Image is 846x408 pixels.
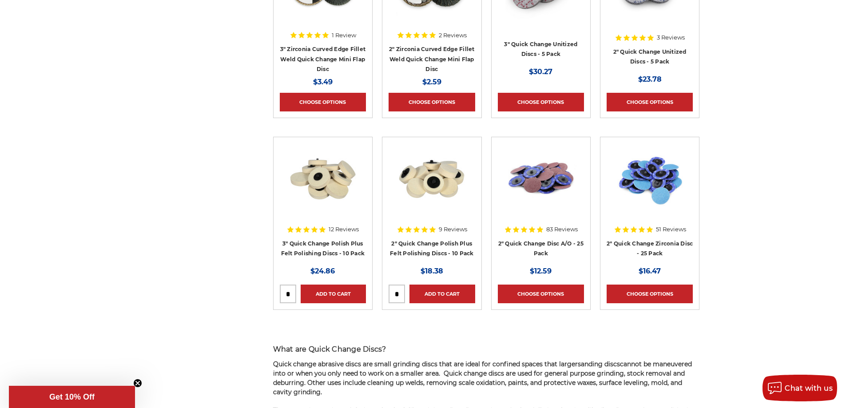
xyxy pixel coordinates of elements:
[332,32,356,38] span: 1 Review
[389,143,475,230] a: 2" Roloc Polishing Felt Discs
[607,285,693,303] a: Choose Options
[273,360,692,396] span: cannot be maneuvered into or when you only need to work on a smaller area. Quick change discs are...
[329,226,359,232] span: 12 Reviews
[656,226,686,232] span: 51 Reviews
[390,240,474,257] a: 2" Quick Change Polish Plus Felt Polishing Discs - 10 Pack
[9,386,135,408] div: Get 10% OffClose teaser
[498,240,584,257] a: 2" Quick Change Disc A/O - 25 Pack
[657,35,685,40] span: 3 Reviews
[607,93,693,111] a: Choose Options
[421,267,443,275] span: $18.38
[439,226,467,232] span: 9 Reviews
[530,267,552,275] span: $12.59
[639,267,661,275] span: $16.47
[273,345,386,353] span: What are Quick Change Discs?
[498,93,584,111] a: Choose Options
[313,78,333,86] span: $3.49
[498,143,584,230] a: 2 inch red aluminum oxide quick change sanding discs for metalwork
[280,143,366,230] a: 3 inch polishing felt roloc discs
[439,32,467,38] span: 2 Reviews
[504,41,577,58] a: 3" Quick Change Unitized Discs - 5 Pack
[280,46,366,72] a: 3" Zirconia Curved Edge Fillet Weld Quick Change Mini Flap Disc
[287,143,358,214] img: 3 inch polishing felt roloc discs
[529,67,552,76] span: $30.27
[607,240,693,257] a: 2" Quick Change Zirconia Disc - 25 Pack
[614,143,685,214] img: Assortment of 2-inch Metalworking Discs, 80 Grit, Quick Change, with durable Zirconia abrasive by...
[389,46,475,72] a: 2" Zirconia Curved Edge Fillet Weld Quick Change Mini Flap Disc
[763,375,837,401] button: Chat with us
[607,143,693,230] a: Assortment of 2-inch Metalworking Discs, 80 Grit, Quick Change, with durable Zirconia abrasive by...
[498,285,584,303] a: Choose Options
[422,78,441,86] span: $2.59
[409,285,475,303] a: Add to Cart
[310,267,335,275] span: $24.86
[785,384,833,392] span: Chat with us
[396,143,467,214] img: 2" Roloc Polishing Felt Discs
[49,392,95,401] span: Get 10% Off
[133,379,142,388] button: Close teaser
[578,360,620,368] a: sanding discs
[273,360,578,368] span: Quick change abrasive discs are small grinding discs that are ideal for confined spaces that larger
[546,226,578,232] span: 83 Reviews
[281,240,365,257] a: 3" Quick Change Polish Plus Felt Polishing Discs - 10 Pack
[613,48,687,65] a: 2" Quick Change Unitized Discs - 5 Pack
[301,285,366,303] a: Add to Cart
[389,93,475,111] a: Choose Options
[505,143,576,214] img: 2 inch red aluminum oxide quick change sanding discs for metalwork
[280,93,366,111] a: Choose Options
[638,75,662,83] span: $23.78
